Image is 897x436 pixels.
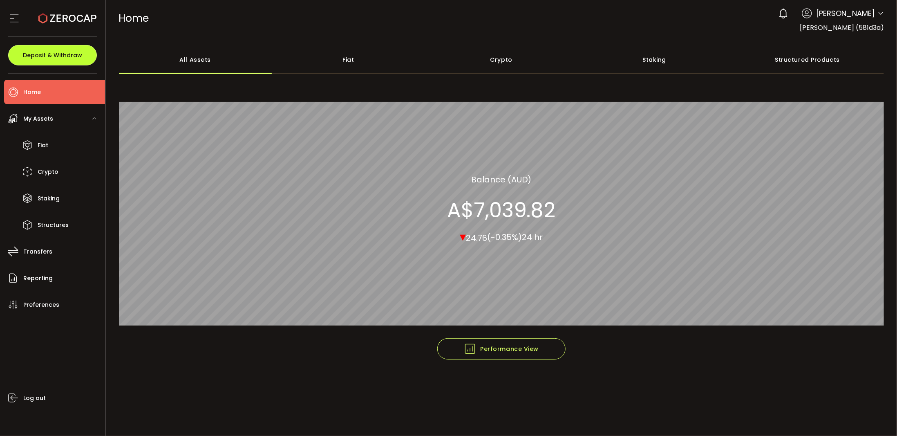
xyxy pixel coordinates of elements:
span: Preferences [23,299,59,311]
div: All Assets [119,45,272,74]
div: Staking [578,45,731,74]
div: Structured Products [731,45,884,74]
span: Crypto [38,166,58,178]
span: Staking [38,193,60,205]
div: Crypto [425,45,578,74]
iframe: Chat Widget [856,397,897,436]
button: Performance View [437,338,566,360]
span: Log out [23,392,46,404]
span: Reporting [23,272,53,284]
span: My Assets [23,113,53,125]
span: [PERSON_NAME] (581d3a) [800,23,884,32]
span: Transfers [23,246,52,258]
span: Home [119,11,149,25]
span: Performance View [464,343,539,355]
span: Fiat [38,139,48,151]
span: (-0.35%) [487,232,522,243]
span: Deposit & Withdraw [23,52,82,58]
span: ▾ [460,228,466,245]
span: Home [23,86,41,98]
span: 24 hr [522,232,543,243]
section: Balance (AUD) [471,173,532,186]
section: A$7,039.82 [447,198,556,222]
span: Structures [38,219,69,231]
span: [PERSON_NAME] [816,8,875,19]
button: Deposit & Withdraw [8,45,97,65]
div: Fiat [272,45,425,74]
span: 24.76 [466,232,487,244]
